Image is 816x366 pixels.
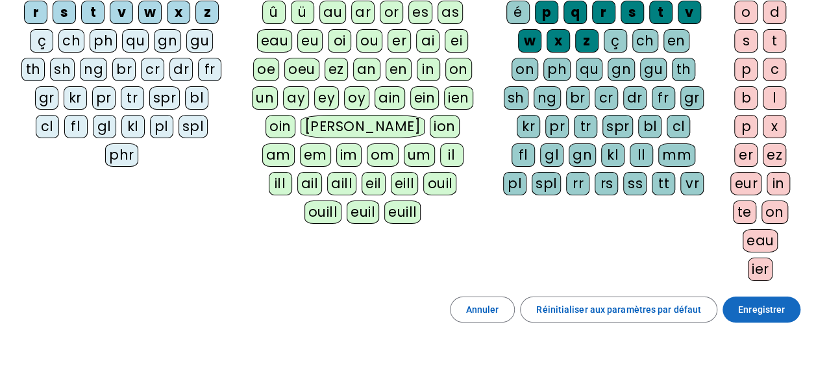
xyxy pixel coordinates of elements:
div: sh [504,86,528,110]
div: an [353,58,380,81]
div: ei [445,29,468,53]
div: w [138,1,162,24]
div: er [734,143,758,167]
div: eau [257,29,293,53]
div: euil [347,201,379,224]
button: Réinitialiser aux paramètres par défaut [520,297,717,323]
div: ai [416,29,439,53]
div: oe [253,58,279,81]
button: Enregistrer [723,297,800,323]
div: t [81,1,105,24]
div: ain [375,86,405,110]
div: in [767,172,790,195]
div: on [761,201,788,224]
div: pr [92,86,116,110]
div: spl [179,115,208,138]
div: in [417,58,440,81]
div: oi [328,29,351,53]
div: kl [601,143,624,167]
div: ay [283,86,309,110]
div: s [621,1,644,24]
div: ch [58,29,84,53]
div: fl [64,115,88,138]
div: cr [141,58,164,81]
div: t [649,1,673,24]
div: û [262,1,286,24]
div: ç [30,29,53,53]
div: s [53,1,76,24]
div: ng [80,58,107,81]
span: Réinitialiser aux paramètres par défaut [536,302,701,317]
div: p [734,115,758,138]
div: ou [356,29,382,53]
div: phr [105,143,138,167]
div: b [734,86,758,110]
div: ail [297,172,323,195]
div: gl [93,115,116,138]
div: aill [327,172,356,195]
div: vr [680,172,704,195]
div: gn [608,58,635,81]
div: r [592,1,615,24]
div: th [21,58,45,81]
div: v [110,1,133,24]
div: un [252,86,278,110]
div: ier [748,258,773,281]
div: on [445,58,472,81]
div: x [547,29,570,53]
div: ng [534,86,561,110]
div: ouil [423,172,456,195]
div: eau [743,229,778,252]
div: ss [623,172,647,195]
div: eur [730,172,761,195]
div: kl [121,115,145,138]
div: spr [602,115,634,138]
div: v [678,1,701,24]
div: fl [512,143,535,167]
div: au [319,1,346,24]
div: as [438,1,463,24]
div: l [763,86,786,110]
div: ez [763,143,786,167]
div: cr [595,86,618,110]
div: ouill [304,201,341,224]
div: ey [314,86,339,110]
div: fr [198,58,221,81]
div: o [734,1,758,24]
div: c [763,58,786,81]
div: kr [517,115,540,138]
div: r [24,1,47,24]
div: x [763,115,786,138]
div: pl [503,172,526,195]
div: eill [391,172,419,195]
div: am [262,143,295,167]
div: cl [667,115,690,138]
div: en [386,58,412,81]
div: mm [658,143,695,167]
div: rr [566,172,589,195]
div: oin [266,115,295,138]
div: fr [652,86,675,110]
div: im [336,143,362,167]
div: ph [90,29,117,53]
div: ein [410,86,439,110]
div: em [300,143,331,167]
div: gu [186,29,213,53]
div: d [763,1,786,24]
div: z [575,29,599,53]
button: Annuler [450,297,515,323]
div: q [563,1,587,24]
div: w [518,29,541,53]
div: gr [35,86,58,110]
div: dr [169,58,193,81]
div: cl [36,115,59,138]
div: ch [632,29,658,53]
div: kr [64,86,87,110]
div: th [672,58,695,81]
div: bl [185,86,208,110]
div: ph [543,58,571,81]
div: [PERSON_NAME] [301,115,425,138]
div: x [167,1,190,24]
div: es [408,1,432,24]
span: Enregistrer [738,302,785,317]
